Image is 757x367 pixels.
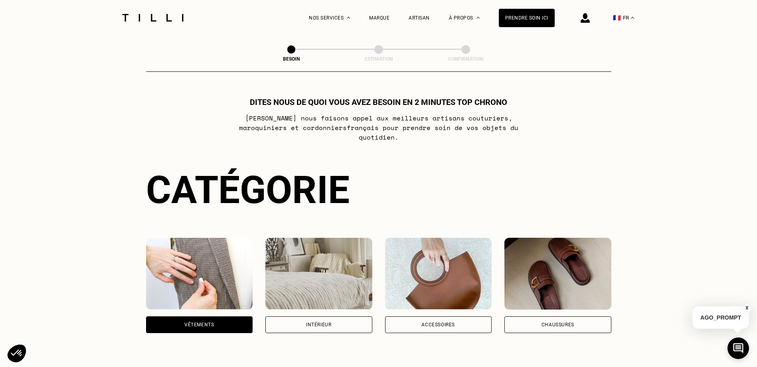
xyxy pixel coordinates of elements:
div: Confirmation [426,56,506,62]
img: icône connexion [581,13,590,23]
div: Intérieur [306,322,331,327]
span: 🇫🇷 [613,14,621,22]
div: Besoin [251,56,331,62]
div: Catégorie [146,168,611,212]
div: Vêtements [184,322,214,327]
div: Accessoires [421,322,455,327]
h1: Dites nous de quoi vous avez besoin en 2 minutes top chrono [250,97,507,107]
img: Accessoires [385,238,492,310]
img: Chaussures [504,238,611,310]
a: Artisan [409,15,430,21]
a: Prendre soin ici [499,9,555,27]
p: AGO_PROMPT [692,306,749,329]
img: Vêtements [146,238,253,310]
img: Logo du service de couturière Tilli [119,14,186,22]
img: Menu déroulant [347,17,350,19]
img: Intérieur [265,238,372,310]
img: Menu déroulant à propos [476,17,480,19]
p: [PERSON_NAME] nous faisons appel aux meilleurs artisans couturiers , maroquiniers et cordonniers ... [220,113,537,142]
button: X [743,304,751,312]
img: menu déroulant [631,17,634,19]
div: Estimation [339,56,419,62]
div: Chaussures [542,322,574,327]
a: Marque [369,15,389,21]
